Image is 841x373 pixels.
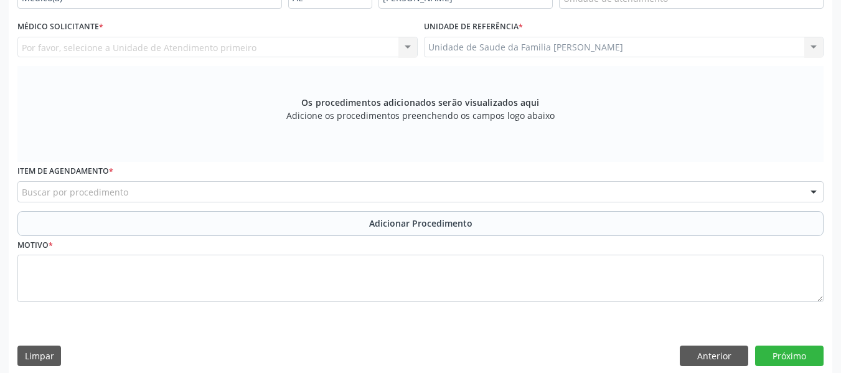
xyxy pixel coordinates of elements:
[301,96,539,109] span: Os procedimentos adicionados serão visualizados aqui
[680,346,748,367] button: Anterior
[369,217,472,230] span: Adicionar Procedimento
[286,109,555,122] span: Adicione os procedimentos preenchendo os campos logo abaixo
[17,17,103,37] label: Médico Solicitante
[17,211,824,236] button: Adicionar Procedimento
[424,17,523,37] label: Unidade de referência
[755,346,824,367] button: Próximo
[17,236,53,255] label: Motivo
[22,186,128,199] span: Buscar por procedimento
[17,162,113,181] label: Item de agendamento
